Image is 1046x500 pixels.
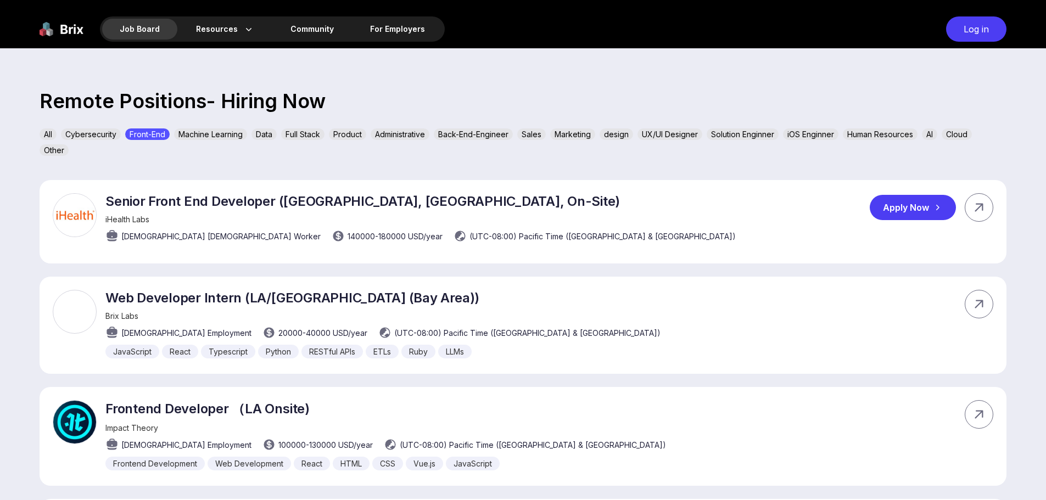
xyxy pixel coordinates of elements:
span: 20000 - 40000 USD /year [278,327,367,339]
span: Impact Theory [105,423,158,432]
div: design [600,128,633,140]
p: Web Developer Intern (LA/[GEOGRAPHIC_DATA] (Bay Area)) [105,290,661,306]
div: JavaScript [105,345,159,358]
span: 140000 - 180000 USD /year [348,231,443,242]
div: Machine Learning [174,128,247,140]
div: AI [922,128,937,140]
div: Typescript [201,345,255,358]
div: JavaScript [446,457,500,470]
div: Administrative [371,128,429,140]
span: [DEMOGRAPHIC_DATA] Employment [121,327,251,339]
span: Brix Labs [105,311,138,321]
div: React [162,345,198,358]
div: Frontend Development [105,457,205,470]
div: Product [329,128,366,140]
span: iHealth Labs [105,215,149,224]
div: Other [40,144,69,156]
div: HTML [333,457,370,470]
div: Front-End [125,128,170,140]
div: Job Board [102,19,177,40]
div: iOS Enginner [783,128,838,140]
a: Community [273,19,351,40]
div: Cybersecurity [61,128,121,140]
a: For Employers [353,19,443,40]
span: [DEMOGRAPHIC_DATA] [DEMOGRAPHIC_DATA] Worker [121,231,321,242]
a: Apply Now [870,195,965,220]
div: Python [258,345,299,358]
div: Web Development [208,457,291,470]
div: Resources [178,19,272,40]
div: Ruby [401,345,435,358]
span: (UTC-08:00) Pacific Time ([GEOGRAPHIC_DATA] & [GEOGRAPHIC_DATA]) [469,231,736,242]
div: ETLs [366,345,399,358]
div: React [294,457,330,470]
p: Senior Front End Developer ([GEOGRAPHIC_DATA], [GEOGRAPHIC_DATA], On-Site) [105,193,736,209]
div: Human Resources [843,128,918,140]
span: [DEMOGRAPHIC_DATA] Employment [121,439,251,451]
span: 100000 - 130000 USD /year [278,439,373,451]
a: Log in [941,16,1006,42]
span: (UTC-08:00) Pacific Time ([GEOGRAPHIC_DATA] & [GEOGRAPHIC_DATA]) [394,327,661,339]
div: All [40,128,57,140]
div: Log in [946,16,1006,42]
div: Data [251,128,277,140]
div: LLMs [438,345,472,358]
div: Full Stack [281,128,325,140]
div: UX/UI Designer [637,128,702,140]
span: (UTC-08:00) Pacific Time ([GEOGRAPHIC_DATA] & [GEOGRAPHIC_DATA]) [400,439,666,451]
div: Vue.js [406,457,443,470]
div: Sales [517,128,546,140]
div: RESTful APIs [301,345,363,358]
div: Apply Now [870,195,956,220]
div: Cloud [942,128,972,140]
div: Marketing [550,128,595,140]
div: Solution Enginner [707,128,779,140]
div: Back-End-Engineer [434,128,513,140]
p: Frontend Developer （LA Onsite) [105,400,666,418]
div: CSS [372,457,403,470]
